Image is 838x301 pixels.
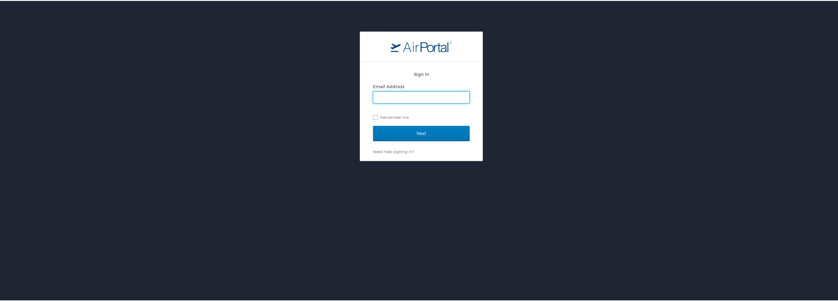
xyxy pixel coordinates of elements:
[373,125,470,140] input: Next
[373,70,470,77] h2: Sign In
[373,112,470,121] label: Remember me
[373,83,404,88] label: Email Address
[373,148,414,153] a: Need help signing in?
[391,40,452,51] img: logo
